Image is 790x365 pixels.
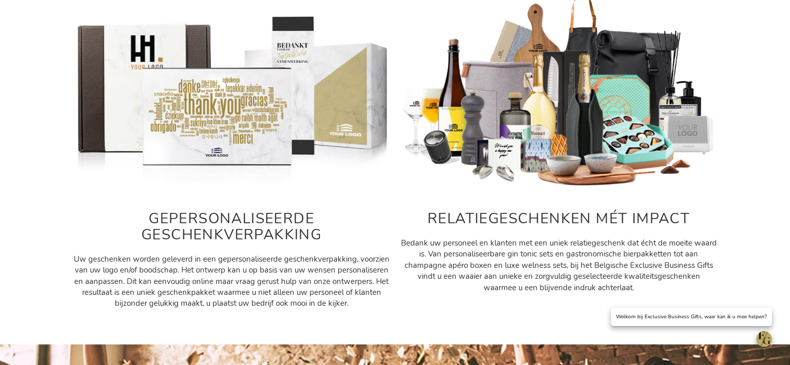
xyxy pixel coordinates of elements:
span: Uw geschenken worden geleverd in een gepersonaliseerde geschenkverpakking, voorzien van uw logo e... [74,254,390,309]
h2: RELATIEGESCHENKEN MÉT IMPACT [400,211,717,227]
h2: GEPERSONALISEERDE GESCHENKVERPAKKING [73,211,390,243]
span: Bedank uw personeel en klanten met een uniek relatiegeschenk dat écht de moeite waard is. Van per... [401,238,717,293]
